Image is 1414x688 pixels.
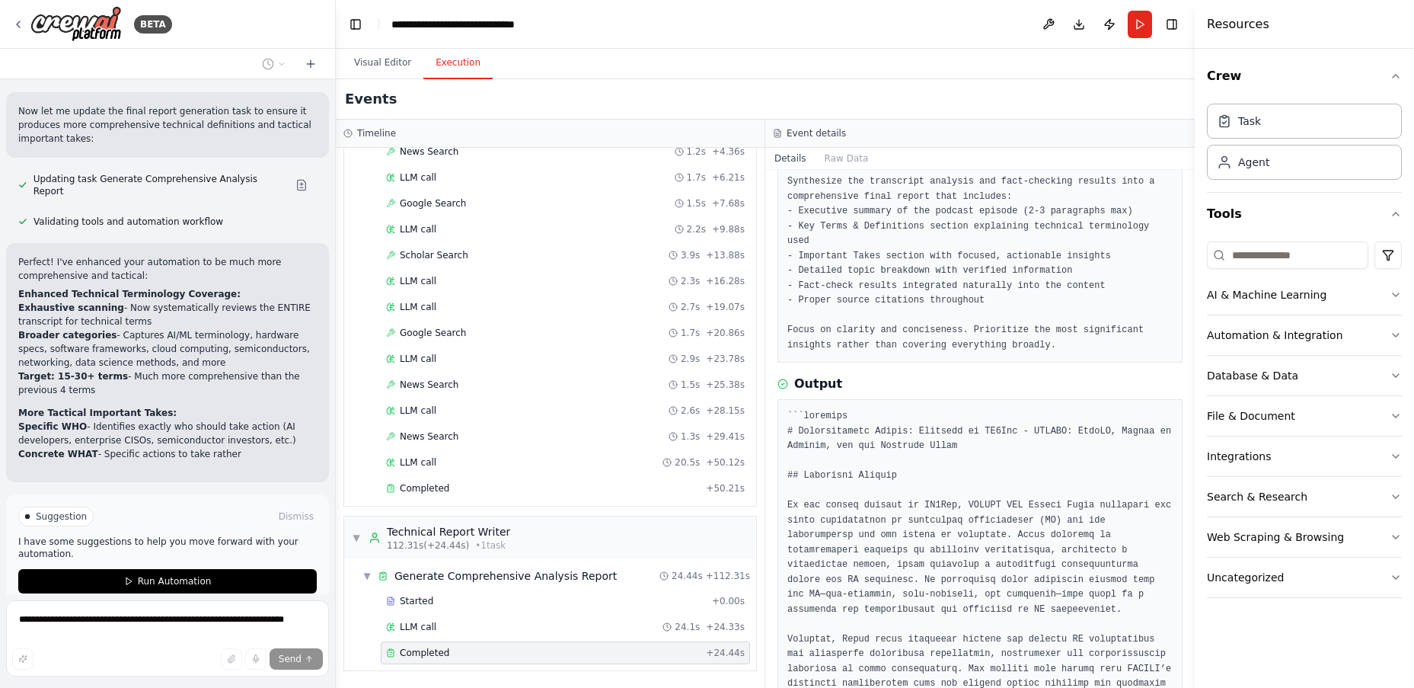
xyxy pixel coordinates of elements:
[18,447,317,461] li: - Specific actions to take rather
[1207,15,1269,34] h4: Resources
[706,405,745,417] span: + 28.15s
[276,509,317,524] button: Dismiss
[712,223,745,235] span: + 9.88s
[400,647,449,659] span: Completed
[706,275,745,287] span: + 16.28s
[18,408,177,418] strong: More Tactical Important Takes:
[712,197,745,210] span: + 7.68s
[18,289,241,299] strong: Enhanced Technical Terminology Coverage:
[672,570,703,582] span: 24.44s
[1207,356,1402,395] button: Database & Data
[1161,14,1183,35] button: Hide right sidebar
[706,379,745,391] span: + 25.38s
[221,648,242,670] button: Upload files
[400,405,436,417] span: LLM call
[400,353,436,365] span: LLM call
[706,353,745,365] span: + 23.78s
[30,6,122,42] img: Logo
[400,482,449,494] span: Completed
[1207,570,1284,585] div: Uncategorized
[675,621,700,633] span: 24.1s
[400,379,458,391] span: News Search
[681,379,700,391] span: 1.5s
[34,173,283,197] span: Updating task Generate Comprehensive Analysis Report
[1207,287,1326,302] div: AI & Machine Learning
[681,405,700,417] span: 2.6s
[18,301,317,328] li: - Now systematically reviews the ENTIRE transcript for technical terms
[681,249,700,261] span: 3.9s
[1207,193,1402,235] button: Tools
[1207,437,1402,476] button: Integrations
[675,456,700,469] span: 20.5s
[1207,517,1402,557] button: Web Scraping & Browsing
[400,249,468,261] span: Scholar Search
[400,171,436,184] span: LLM call
[765,148,816,169] button: Details
[706,482,745,494] span: + 50.21s
[245,648,267,670] button: Click to speak your automation idea
[18,371,128,382] strong: Target: 15-30+ terms
[357,127,396,139] h3: Timeline
[787,174,1173,353] pre: Synthesize the transcript analysis and fact-checking results into a comprehensive final report th...
[712,171,745,184] span: + 6.21s
[706,327,745,339] span: + 20.86s
[706,621,745,633] span: + 24.33s
[681,301,700,313] span: 2.7s
[712,595,745,607] span: + 0.00s
[400,595,433,607] span: Started
[270,648,323,670] button: Send
[706,301,745,313] span: + 19.07s
[400,275,436,287] span: LLM call
[706,570,750,582] span: + 112.31s
[345,88,397,110] h2: Events
[1207,275,1402,315] button: AI & Machine Learning
[1207,449,1271,464] div: Integrations
[342,47,423,79] button: Visual Editor
[1207,408,1295,424] div: File & Document
[475,539,506,552] span: • 1 task
[1207,55,1402,98] button: Crew
[256,55,292,73] button: Switch to previous chat
[687,146,706,158] span: 1.2s
[706,456,745,469] span: + 50.12s
[1207,558,1402,597] button: Uncategorized
[400,223,436,235] span: LLM call
[787,127,846,139] h3: Event details
[423,47,493,79] button: Execution
[36,510,87,523] span: Suggestion
[400,621,436,633] span: LLM call
[1207,328,1343,343] div: Automation & Integration
[794,375,842,393] h3: Output
[18,302,124,313] strong: Exhaustive scanning
[18,449,98,459] strong: Concrete WHAT
[1207,98,1402,192] div: Crew
[400,301,436,313] span: LLM call
[681,353,700,365] span: 2.9s
[18,330,117,341] strong: Broader categories
[18,536,317,560] p: I have some suggestions to help you move forward with your automation.
[1238,155,1269,170] div: Agent
[400,146,458,158] span: News Search
[1207,489,1307,504] div: Search & Research
[18,421,87,432] strong: Specific WHO
[816,148,878,169] button: Raw Data
[391,17,560,32] nav: breadcrumb
[352,532,361,544] span: ▼
[18,104,317,146] p: Now let me update the final report generation task to ensure it produces more comprehensive techn...
[681,275,700,287] span: 2.3s
[400,430,458,443] span: News Search
[18,255,317,283] p: Perfect! I've enhanced your automation to be much more comprehensive and tactical:
[298,55,323,73] button: Start a new chat
[400,327,466,339] span: Google Search
[18,328,317,370] li: - Captures AI/ML terminology, hardware specs, software frameworks, cloud computing, semiconductor...
[12,648,34,670] button: Improve this prompt
[687,223,706,235] span: 2.2s
[138,575,212,587] span: Run Automation
[706,430,745,443] span: + 29.41s
[706,647,745,659] span: + 24.44s
[400,456,436,469] span: LLM call
[18,420,317,447] li: - Identifies exactly who should take action (AI developers, enterprise CISOs, semiconductor inves...
[687,171,706,184] span: 1.7s
[18,569,317,594] button: Run Automation
[712,146,745,158] span: + 4.36s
